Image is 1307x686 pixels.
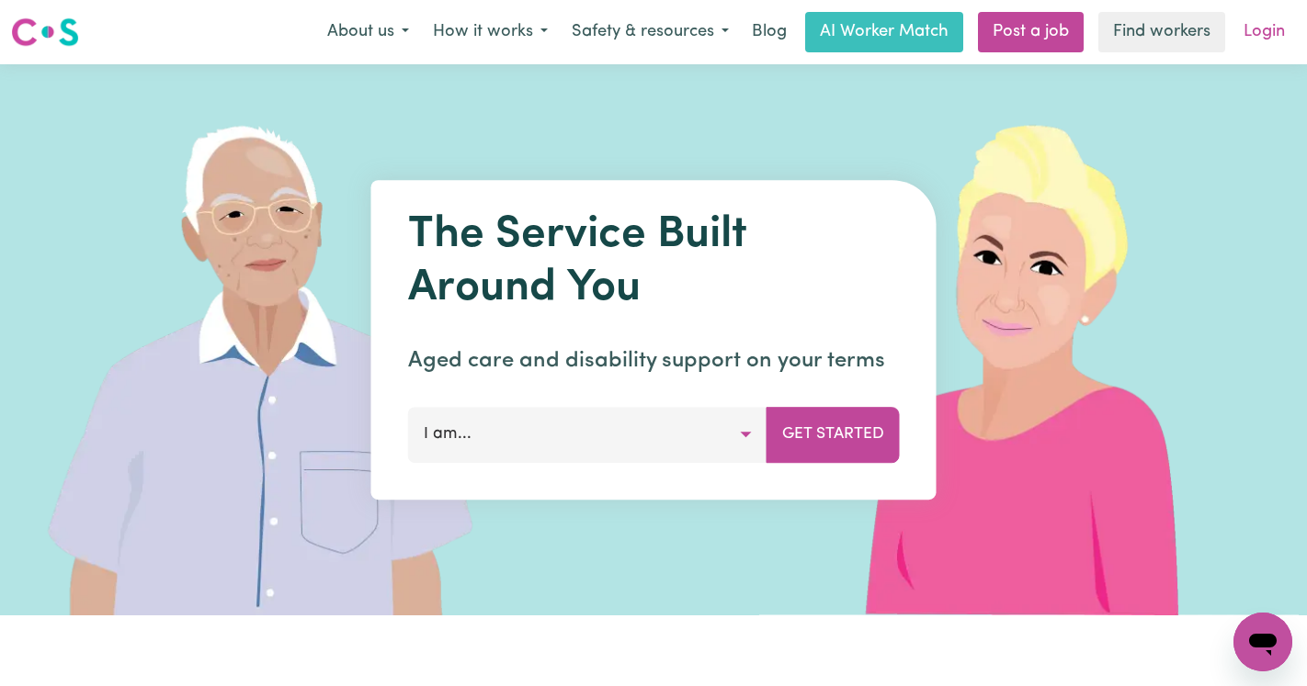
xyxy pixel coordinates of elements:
[741,12,798,52] a: Blog
[560,13,741,51] button: Safety & resources
[1098,12,1225,52] a: Find workers
[1233,12,1296,52] a: Login
[421,13,560,51] button: How it works
[408,209,900,315] h1: The Service Built Around You
[767,407,900,462] button: Get Started
[11,11,79,53] a: Careseekers logo
[408,407,767,462] button: I am...
[805,12,963,52] a: AI Worker Match
[408,344,900,377] p: Aged care and disability support on your terms
[11,16,79,49] img: Careseekers logo
[1233,613,1292,671] iframe: Button to launch messaging window
[978,12,1084,52] a: Post a job
[315,13,421,51] button: About us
